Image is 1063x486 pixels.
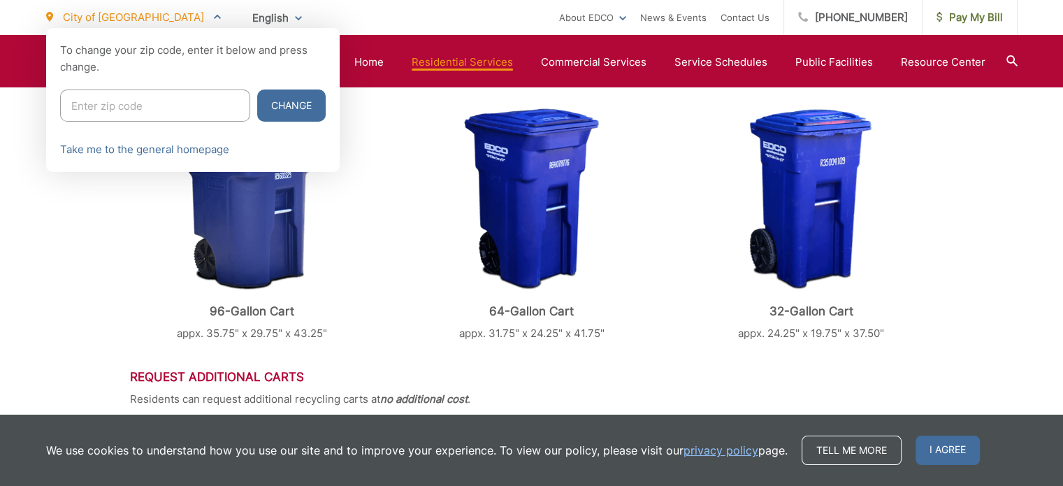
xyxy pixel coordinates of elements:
[60,141,229,158] a: Take me to the general homepage
[721,9,769,26] a: Contact Us
[46,442,788,459] p: We use cookies to understand how you use our site and to improve your experience. To view our pol...
[559,9,626,26] a: About EDCO
[640,9,707,26] a: News & Events
[257,90,326,122] button: Change
[63,10,204,24] span: City of [GEOGRAPHIC_DATA]
[937,9,1003,26] span: Pay My Bill
[60,90,250,122] input: Enter zip code
[242,6,312,30] span: English
[60,42,326,76] p: To change your zip code, enter it below and press change.
[684,442,758,459] a: privacy policy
